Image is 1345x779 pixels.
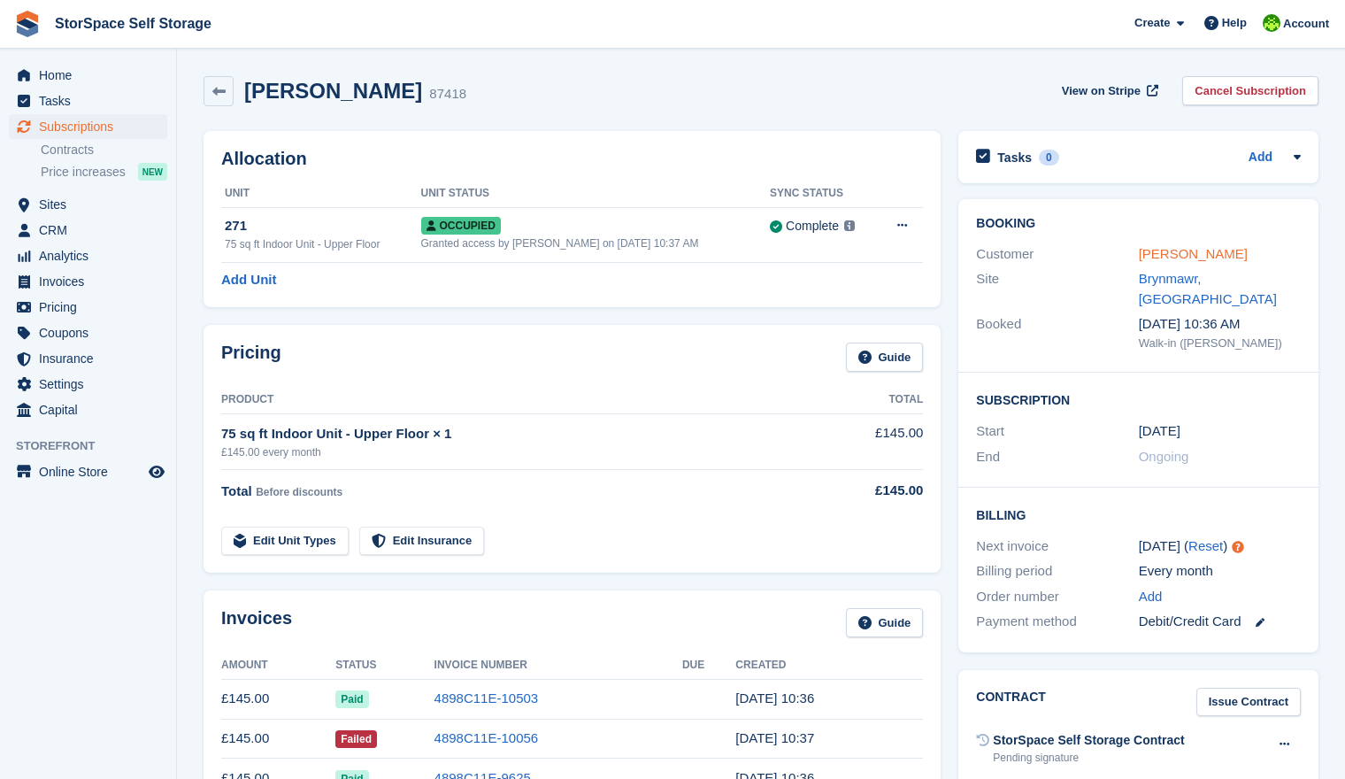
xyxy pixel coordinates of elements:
[1230,539,1246,555] div: Tooltip anchor
[976,447,1138,467] div: End
[9,372,167,397] a: menu
[735,730,814,745] time: 2025-08-24 09:37:20 UTC
[976,421,1138,442] div: Start
[976,505,1301,523] h2: Billing
[221,679,335,719] td: £145.00
[9,114,167,139] a: menu
[39,295,145,320] span: Pricing
[39,218,145,243] span: CRM
[39,397,145,422] span: Capital
[815,481,923,501] div: £145.00
[1139,314,1301,335] div: [DATE] 10:36 AM
[1139,271,1277,306] a: Brynmawr, [GEOGRAPHIC_DATA]
[993,731,1184,750] div: StorSpace Self Storage Contract
[221,608,292,637] h2: Invoices
[976,587,1138,607] div: Order number
[976,561,1138,582] div: Billing period
[976,314,1138,351] div: Booked
[976,269,1138,309] div: Site
[846,608,924,637] a: Guide
[429,84,466,104] div: 87418
[138,163,167,181] div: NEW
[844,220,855,231] img: icon-info-grey-7440780725fd019a000dd9b08b2336e03edf1995a4989e88bcd33f0948082b44.svg
[1222,14,1247,32] span: Help
[221,424,815,444] div: 75 sq ft Indoor Unit - Upper Floor × 1
[335,652,434,680] th: Status
[735,690,814,706] time: 2025-09-24 09:36:30 UTC
[9,459,167,484] a: menu
[1182,76,1318,105] a: Cancel Subscription
[1039,150,1059,166] div: 0
[225,236,421,252] div: 75 sq ft Indoor Unit - Upper Floor
[976,688,1046,717] h2: Contract
[41,142,167,158] a: Contracts
[997,150,1032,166] h2: Tasks
[221,180,421,208] th: Unit
[14,11,41,37] img: stora-icon-8386f47178a22dfd0bd8f6a31ec36ba5ce8667c1dd55bd0f319d3a0aa187defe.svg
[39,346,145,371] span: Insurance
[434,652,682,680] th: Invoice Number
[434,690,539,706] a: 4898C11E-10503
[1139,449,1189,464] span: Ongoing
[221,270,276,290] a: Add Unit
[770,180,877,208] th: Sync Status
[9,218,167,243] a: menu
[146,461,167,482] a: Preview store
[1139,612,1301,632] div: Debit/Credit Card
[41,162,167,181] a: Price increases NEW
[256,486,342,498] span: Before discounts
[1139,536,1301,557] div: [DATE] ( )
[39,269,145,294] span: Invoices
[9,397,167,422] a: menu
[846,343,924,372] a: Guide
[221,652,335,680] th: Amount
[244,79,422,103] h2: [PERSON_NAME]
[39,459,145,484] span: Online Store
[9,63,167,88] a: menu
[1263,14,1280,32] img: paul catt
[1249,148,1272,168] a: Add
[1139,421,1180,442] time: 2025-05-24 00:00:00 UTC
[221,149,923,169] h2: Allocation
[976,612,1138,632] div: Payment method
[1139,587,1163,607] a: Add
[221,386,815,414] th: Product
[1139,335,1301,352] div: Walk-in ([PERSON_NAME])
[39,114,145,139] span: Subscriptions
[1139,246,1248,261] a: [PERSON_NAME]
[48,9,219,38] a: StorSpace Self Storage
[9,346,167,371] a: menu
[9,89,167,113] a: menu
[976,390,1301,408] h2: Subscription
[976,244,1138,265] div: Customer
[434,730,539,745] a: 4898C11E-10056
[735,652,923,680] th: Created
[359,527,485,556] a: Edit Insurance
[993,750,1184,766] div: Pending signature
[9,269,167,294] a: menu
[335,690,368,708] span: Paid
[39,320,145,345] span: Coupons
[39,192,145,217] span: Sites
[39,89,145,113] span: Tasks
[39,372,145,397] span: Settings
[815,386,923,414] th: Total
[1196,688,1301,717] a: Issue Contract
[1283,15,1329,33] span: Account
[682,652,735,680] th: Due
[39,243,145,268] span: Analytics
[1188,538,1223,553] a: Reset
[221,527,349,556] a: Edit Unit Types
[9,320,167,345] a: menu
[786,217,839,235] div: Complete
[221,719,335,759] td: £145.00
[1055,76,1162,105] a: View on Stripe
[976,536,1138,557] div: Next invoice
[9,192,167,217] a: menu
[39,63,145,88] span: Home
[225,216,421,236] div: 271
[335,730,377,748] span: Failed
[221,483,252,498] span: Total
[976,217,1301,231] h2: Booking
[221,444,815,460] div: £145.00 every month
